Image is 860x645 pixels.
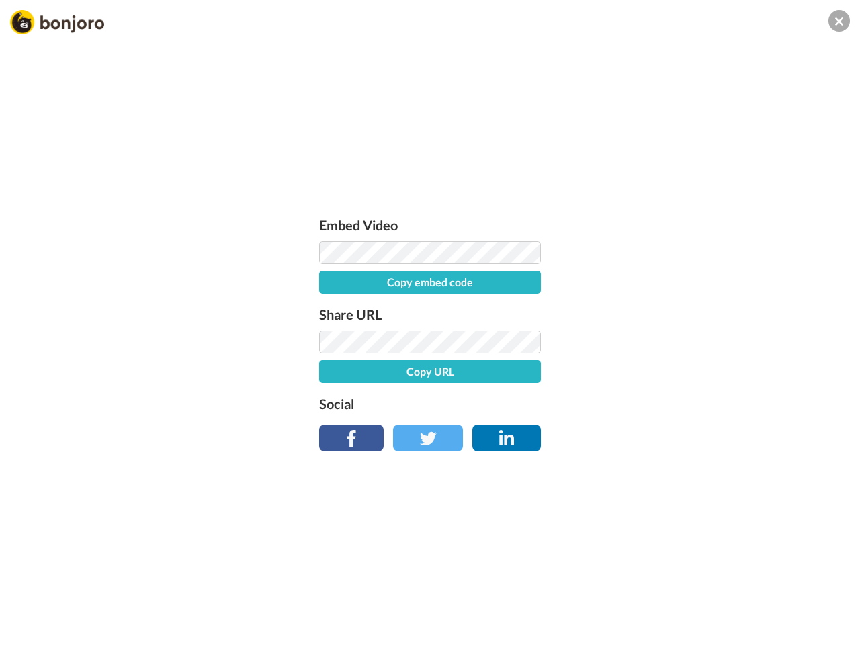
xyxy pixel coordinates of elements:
[319,271,541,294] button: Copy embed code
[319,360,541,383] button: Copy URL
[319,393,541,415] label: Social
[319,214,541,236] label: Embed Video
[10,10,104,34] img: Bonjoro Logo
[319,304,541,325] label: Share URL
